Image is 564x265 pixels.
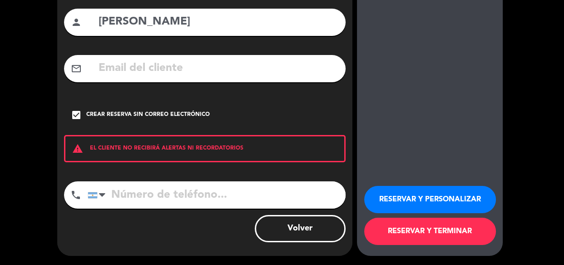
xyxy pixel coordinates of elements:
[364,186,496,213] button: RESERVAR Y PERSONALIZAR
[98,59,339,78] input: Email del cliente
[71,17,82,28] i: person
[364,218,496,245] button: RESERVAR Y TERMINAR
[255,215,346,242] button: Volver
[88,181,346,209] input: Número de teléfono...
[71,63,82,74] i: mail_outline
[64,135,346,162] div: EL CLIENTE NO RECIBIRÁ ALERTAS NI RECORDATORIOS
[70,190,81,200] i: phone
[65,143,90,154] i: warning
[98,13,339,31] input: Nombre del cliente
[86,110,210,120] div: Crear reserva sin correo electrónico
[71,110,82,120] i: check_box
[88,182,109,208] div: Argentina: +54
